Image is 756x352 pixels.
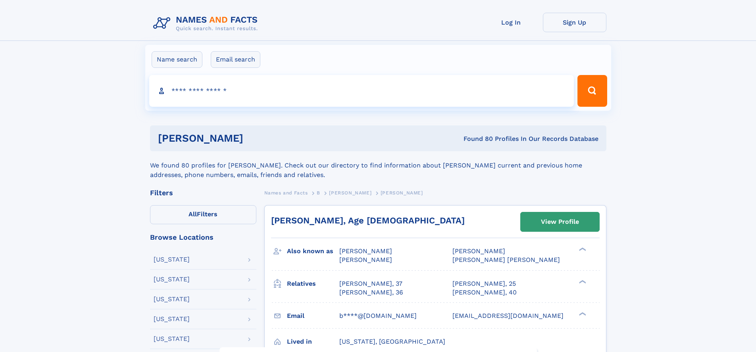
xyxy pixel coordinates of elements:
a: Log In [479,13,543,32]
a: B [317,188,320,198]
a: [PERSON_NAME], 37 [339,279,402,288]
a: View Profile [521,212,599,231]
input: search input [149,75,574,107]
span: [PERSON_NAME] [339,247,392,255]
a: [PERSON_NAME], 25 [452,279,516,288]
button: Search Button [577,75,607,107]
div: ❯ [577,279,587,284]
div: View Profile [541,213,579,231]
a: [PERSON_NAME], 40 [452,288,517,297]
div: Browse Locations [150,234,256,241]
label: Name search [152,51,202,68]
span: [PERSON_NAME] [339,256,392,264]
span: [PERSON_NAME] [329,190,371,196]
h3: Also known as [287,244,339,258]
a: [PERSON_NAME] [329,188,371,198]
span: [PERSON_NAME] [PERSON_NAME] [452,256,560,264]
label: Filters [150,205,256,224]
div: Found 80 Profiles In Our Records Database [353,135,598,143]
div: Filters [150,189,256,196]
span: B [317,190,320,196]
a: [PERSON_NAME], Age [DEMOGRAPHIC_DATA] [271,215,465,225]
div: [US_STATE] [154,316,190,322]
a: Names and Facts [264,188,308,198]
div: ❯ [577,247,587,252]
span: [PERSON_NAME] [381,190,423,196]
div: [US_STATE] [154,296,190,302]
h1: [PERSON_NAME] [158,133,354,143]
h3: Relatives [287,277,339,290]
div: [US_STATE] [154,276,190,283]
img: Logo Names and Facts [150,13,264,34]
h3: Email [287,309,339,323]
h3: Lived in [287,335,339,348]
span: [US_STATE], [GEOGRAPHIC_DATA] [339,338,445,345]
div: ❯ [577,311,587,316]
span: [EMAIL_ADDRESS][DOMAIN_NAME] [452,312,564,319]
span: [PERSON_NAME] [452,247,505,255]
div: [US_STATE] [154,336,190,342]
span: All [189,210,197,218]
a: [PERSON_NAME], 36 [339,288,403,297]
div: We found 80 profiles for [PERSON_NAME]. Check out our directory to find information about [PERSON... [150,151,606,180]
label: Email search [211,51,260,68]
div: [US_STATE] [154,256,190,263]
a: Sign Up [543,13,606,32]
